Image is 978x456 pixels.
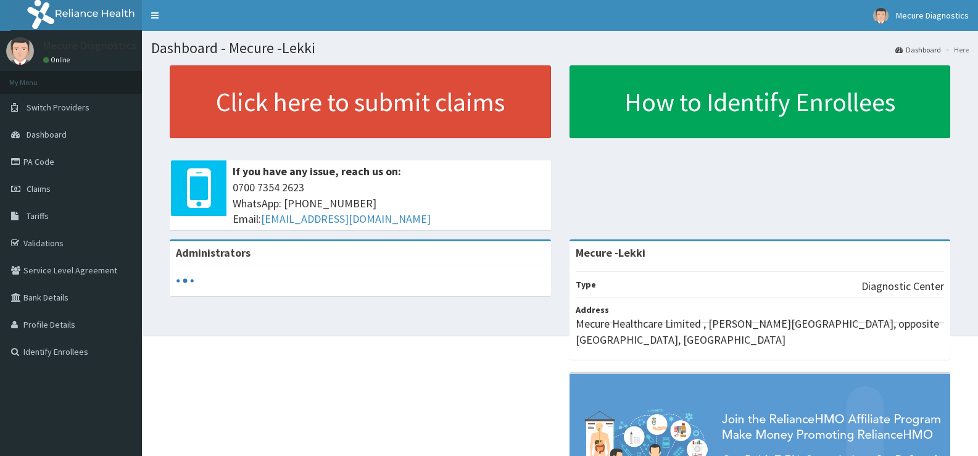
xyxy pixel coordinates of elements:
[27,102,89,113] span: Switch Providers
[861,278,944,294] p: Diagnostic Center
[576,304,609,315] b: Address
[151,40,969,56] h1: Dashboard - Mecure -Lekki
[873,8,889,23] img: User Image
[576,279,596,290] b: Type
[43,40,136,51] p: Mecure Diagnostics
[27,129,67,140] span: Dashboard
[170,65,551,138] a: Click here to submit claims
[27,183,51,194] span: Claims
[27,210,49,222] span: Tariffs
[176,272,194,290] svg: audio-loading
[233,180,545,227] span: 0700 7354 2623 WhatsApp: [PHONE_NUMBER] Email:
[942,44,969,55] li: Here
[576,246,645,260] strong: Mecure -Lekki
[576,316,945,347] p: Mecure Healthcare Limited , [PERSON_NAME][GEOGRAPHIC_DATA], opposite [GEOGRAPHIC_DATA], [GEOGRAPH...
[176,246,251,260] b: Administrators
[6,37,34,65] img: User Image
[895,44,941,55] a: Dashboard
[896,10,969,21] span: Mecure Diagnostics
[261,212,431,226] a: [EMAIL_ADDRESS][DOMAIN_NAME]
[43,56,73,64] a: Online
[233,164,401,178] b: If you have any issue, reach us on:
[570,65,951,138] a: How to Identify Enrollees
